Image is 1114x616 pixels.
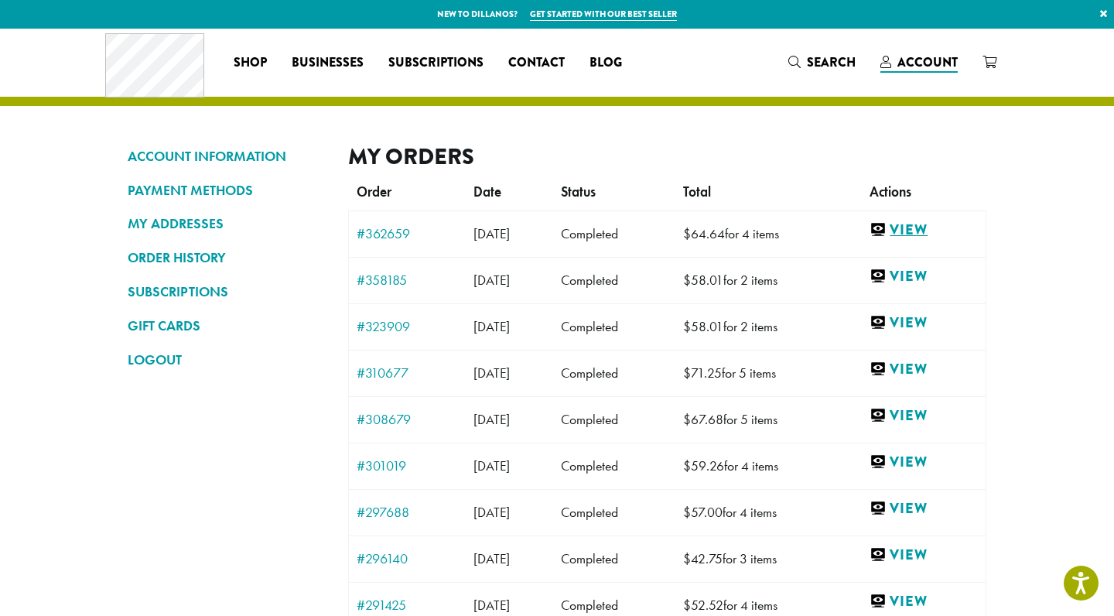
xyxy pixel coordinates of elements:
span: [DATE] [473,272,510,289]
td: for 4 items [675,443,863,489]
a: Get started with our best seller [530,8,677,21]
h2: My Orders [348,143,986,170]
span: Order [357,183,391,200]
span: Blog [589,53,622,73]
a: View [870,546,978,565]
span: Subscriptions [388,53,484,73]
span: $ [683,457,691,474]
span: [DATE] [473,504,510,521]
a: View [870,592,978,611]
a: #362659 [357,227,458,241]
span: Actions [870,183,911,200]
a: ACCOUNT INFORMATION [128,143,325,169]
a: View [870,360,978,379]
td: Completed [553,489,675,536]
span: 52.52 [683,597,723,614]
a: MY ADDRESSES [128,210,325,237]
span: $ [683,550,691,567]
a: #301019 [357,459,458,473]
td: Completed [553,210,675,257]
a: #296140 [357,552,458,566]
span: Contact [508,53,565,73]
span: [DATE] [473,597,510,614]
span: $ [683,504,691,521]
span: $ [683,225,691,242]
a: #323909 [357,320,458,334]
span: [DATE] [473,457,510,474]
a: #308679 [357,412,458,426]
a: View [870,313,978,333]
a: GIFT CARDS [128,313,325,339]
a: #358185 [357,273,458,287]
td: Completed [553,350,675,396]
span: Businesses [292,53,364,73]
a: LOGOUT [128,347,325,373]
a: Shop [221,50,279,75]
td: Completed [553,443,675,489]
span: [DATE] [473,318,510,335]
span: Account [897,53,958,71]
td: for 5 items [675,396,863,443]
span: $ [683,597,691,614]
a: #310677 [357,366,458,380]
td: Completed [553,536,675,582]
td: Completed [553,303,675,350]
span: $ [683,318,691,335]
a: View [870,499,978,518]
a: Search [776,50,868,75]
span: 57.00 [683,504,723,521]
td: for 3 items [675,536,863,582]
a: View [870,453,978,472]
a: SUBSCRIPTIONS [128,279,325,305]
span: Date [473,183,501,200]
span: [DATE] [473,225,510,242]
a: PAYMENT METHODS [128,177,325,204]
span: Status [561,183,596,200]
td: Completed [553,257,675,303]
td: for 5 items [675,350,863,396]
td: Completed [553,396,675,443]
a: View [870,406,978,426]
td: for 4 items [675,489,863,536]
span: 59.26 [683,457,724,474]
span: Shop [234,53,267,73]
span: $ [683,272,691,289]
td: for 2 items [675,257,863,303]
span: [DATE] [473,364,510,382]
span: $ [683,411,691,428]
a: View [870,267,978,286]
a: #291425 [357,598,458,612]
span: [DATE] [473,550,510,567]
span: 42.75 [683,550,723,567]
span: 58.01 [683,272,723,289]
span: Total [683,183,711,200]
span: 71.25 [683,364,722,382]
span: Search [807,53,856,71]
a: View [870,221,978,240]
a: ORDER HISTORY [128,245,325,271]
span: [DATE] [473,411,510,428]
a: #297688 [357,505,458,519]
td: for 2 items [675,303,863,350]
span: 64.64 [683,225,725,242]
span: $ [683,364,691,382]
td: for 4 items [675,210,863,257]
span: 58.01 [683,318,723,335]
span: 67.68 [683,411,723,428]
